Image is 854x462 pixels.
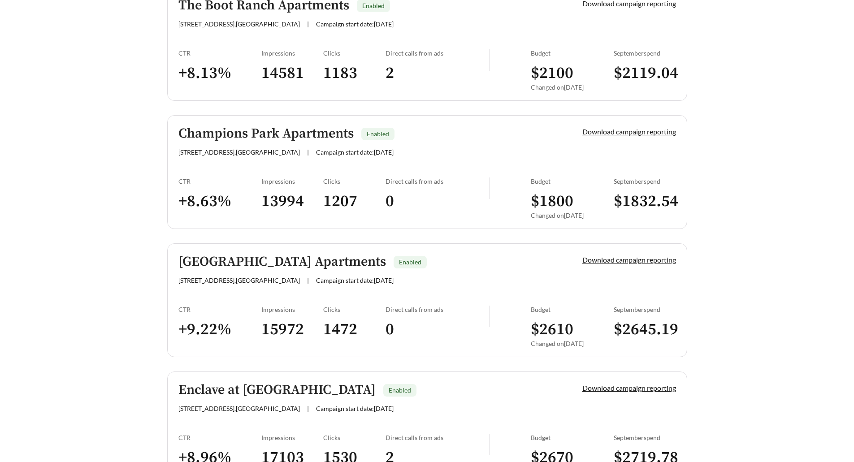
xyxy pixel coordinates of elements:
a: Download campaign reporting [582,384,676,392]
h5: [GEOGRAPHIC_DATA] Apartments [178,255,386,269]
span: Campaign start date: [DATE] [316,20,394,28]
div: Changed on [DATE] [531,83,614,91]
h3: 14581 [261,63,324,83]
h3: 2 [386,63,489,83]
a: [GEOGRAPHIC_DATA] ApartmentsEnabled[STREET_ADDRESS],[GEOGRAPHIC_DATA]|Campaign start date:[DATE]D... [167,243,687,357]
h3: $ 2100 [531,63,614,83]
span: [STREET_ADDRESS] , [GEOGRAPHIC_DATA] [178,20,300,28]
div: CTR [178,306,261,313]
h3: $ 2119.04 [614,63,676,83]
h3: + 8.13 % [178,63,261,83]
div: Clicks [323,177,386,185]
span: Enabled [399,258,421,266]
div: Clicks [323,434,386,441]
div: Changed on [DATE] [531,340,614,347]
span: [STREET_ADDRESS] , [GEOGRAPHIC_DATA] [178,405,300,412]
span: | [307,20,309,28]
div: CTR [178,177,261,185]
div: September spend [614,434,676,441]
h3: $ 1832.54 [614,191,676,212]
div: Budget [531,434,614,441]
a: Download campaign reporting [582,127,676,136]
div: Direct calls from ads [386,49,489,57]
div: Budget [531,306,614,313]
div: Changed on [DATE] [531,212,614,219]
h3: 1183 [323,63,386,83]
span: [STREET_ADDRESS] , [GEOGRAPHIC_DATA] [178,148,300,156]
img: line [489,434,490,455]
div: September spend [614,49,676,57]
h3: 1207 [323,191,386,212]
a: Download campaign reporting [582,255,676,264]
span: | [307,276,309,284]
span: [STREET_ADDRESS] , [GEOGRAPHIC_DATA] [178,276,300,284]
img: line [489,177,490,199]
h3: + 9.22 % [178,320,261,340]
h5: Champions Park Apartments [178,126,354,141]
div: Impressions [261,434,324,441]
div: Budget [531,49,614,57]
h3: 0 [386,320,489,340]
div: Clicks [323,49,386,57]
div: Direct calls from ads [386,434,489,441]
h3: 13994 [261,191,324,212]
h3: + 8.63 % [178,191,261,212]
h3: 1472 [323,320,386,340]
span: Campaign start date: [DATE] [316,148,394,156]
div: September spend [614,177,676,185]
span: Enabled [389,386,411,394]
div: Direct calls from ads [386,177,489,185]
span: | [307,148,309,156]
span: | [307,405,309,412]
div: Budget [531,177,614,185]
div: CTR [178,434,261,441]
h3: 0 [386,191,489,212]
h3: $ 2610 [531,320,614,340]
h3: $ 2645.19 [614,320,676,340]
span: Enabled [362,2,385,9]
div: Impressions [261,49,324,57]
div: CTR [178,49,261,57]
div: Direct calls from ads [386,306,489,313]
div: Impressions [261,306,324,313]
div: September spend [614,306,676,313]
div: Clicks [323,306,386,313]
a: Champions Park ApartmentsEnabled[STREET_ADDRESS],[GEOGRAPHIC_DATA]|Campaign start date:[DATE]Down... [167,115,687,229]
img: line [489,49,490,71]
h5: Enclave at [GEOGRAPHIC_DATA] [178,383,376,397]
img: line [489,306,490,327]
span: Campaign start date: [DATE] [316,405,394,412]
h3: 15972 [261,320,324,340]
h3: $ 1800 [531,191,614,212]
span: Enabled [367,130,389,138]
span: Campaign start date: [DATE] [316,276,394,284]
div: Impressions [261,177,324,185]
